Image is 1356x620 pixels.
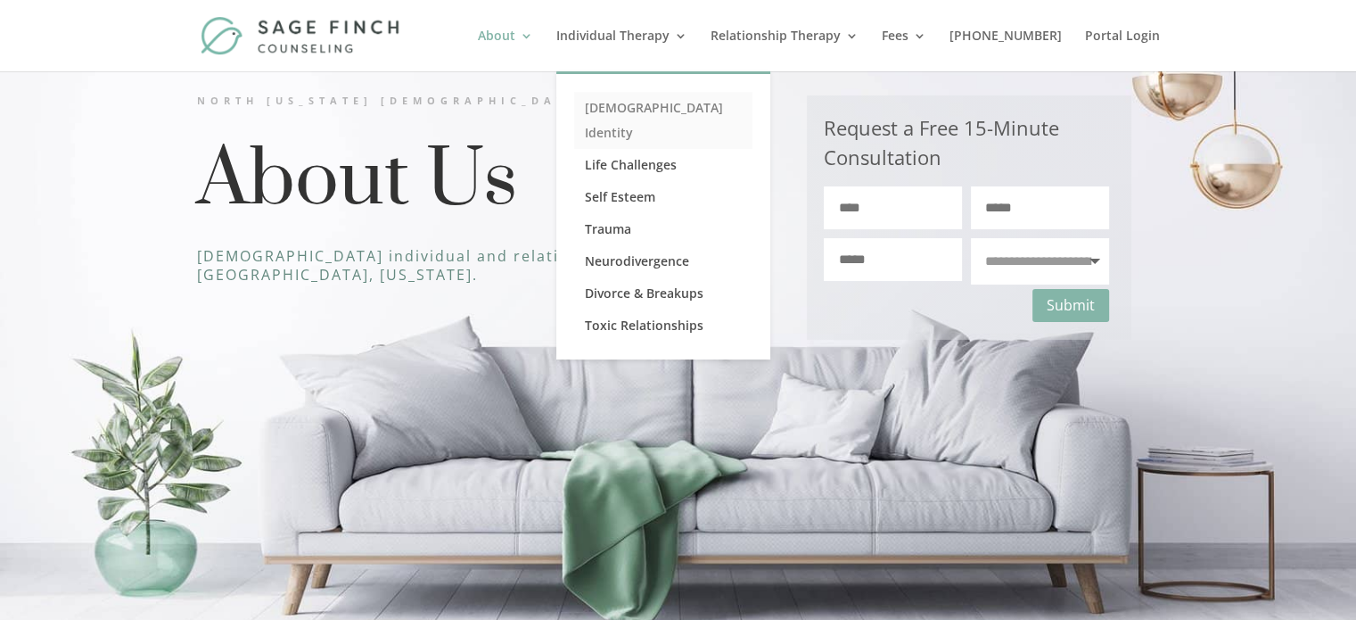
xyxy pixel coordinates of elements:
[1032,289,1109,322] button: Submit
[197,247,753,293] h3: [DEMOGRAPHIC_DATA] individual and relationship counseling in [GEOGRAPHIC_DATA], [US_STATE].
[201,16,403,54] img: Sage Finch Counseling | LGBTQ+ Therapy in Plano
[574,92,752,149] a: [DEMOGRAPHIC_DATA] Identity
[478,29,533,71] a: About
[882,29,926,71] a: Fees
[949,29,1062,71] a: [PHONE_NUMBER]
[574,181,752,213] a: Self Esteem
[711,29,859,71] a: Relationship Therapy
[574,277,752,310] a: Divorce & Breakups
[556,29,687,71] a: Individual Therapy
[574,245,752,277] a: Neurodivergence
[574,149,752,181] a: Life Challenges
[197,95,753,115] h2: North [US_STATE] [DEMOGRAPHIC_DATA] Therapy
[574,310,752,342] a: Toxic Relationships
[824,113,1109,186] h3: Request a Free 15-Minute Consultation
[197,141,753,229] h1: About Us
[1085,29,1160,71] a: Portal Login
[574,213,752,245] a: Trauma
